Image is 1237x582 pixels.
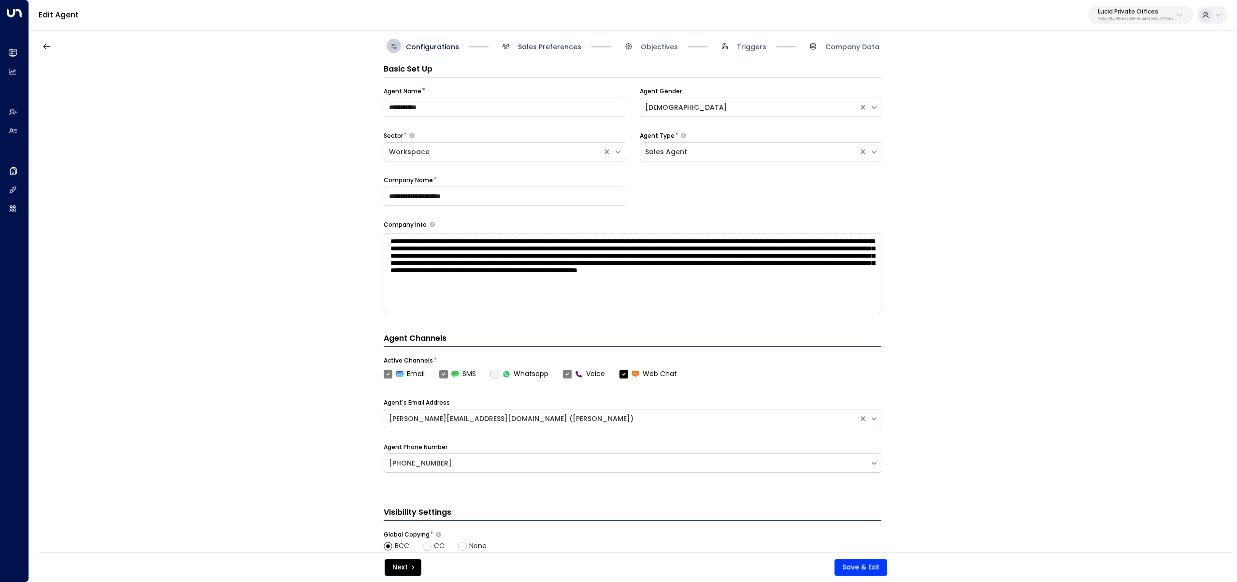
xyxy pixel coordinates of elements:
[409,132,415,139] button: Select whether your copilot will handle inquiries directly from leads or from brokers representin...
[645,102,854,113] div: [DEMOGRAPHIC_DATA]
[389,147,598,157] div: Workspace
[384,530,430,539] label: Global Copying
[395,541,409,551] span: BCC
[384,333,881,347] h4: Agent Channels
[834,559,887,576] button: Save & Exit
[681,132,686,139] button: Select whether your copilot will handle inquiries directly from leads or from brokers representin...
[640,87,682,96] label: Agent Gender
[384,443,447,451] label: Agent Phone Number
[518,42,581,52] span: Sales Preferences
[490,369,548,379] div: To activate this channel, please go to the Integrations page
[385,559,421,576] button: Next
[384,398,450,407] label: Agent's Email Address
[389,414,854,424] div: [PERSON_NAME][EMAIL_ADDRESS][DOMAIN_NAME] ([PERSON_NAME])
[1098,17,1174,21] p: 2e8ce2f4-f9a3-4c66-9e54-41e64d227c04
[825,42,879,52] span: Company Data
[640,131,675,140] label: Agent Type
[384,507,881,521] h3: Visibility Settings
[439,369,476,379] label: SMS
[469,541,487,551] span: None
[384,131,403,140] label: Sector
[384,87,421,96] label: Agent Name
[384,220,427,229] label: Company Info
[619,369,677,379] label: Web Chat
[384,356,433,365] label: Active Channels
[490,369,548,379] label: Whatsapp
[384,176,433,185] label: Company Name
[384,63,881,77] h3: Basic Set Up
[434,541,445,551] span: CC
[39,9,79,20] a: Edit Agent
[436,531,441,538] button: Choose whether the agent should include specific emails in the CC or BCC line of all outgoing ema...
[1088,6,1193,24] button: Lucid Private Offices2e8ce2f4-f9a3-4c66-9e54-41e64d227c04
[645,147,854,157] div: Sales Agent
[563,369,605,379] label: Voice
[430,222,435,227] button: Provide a brief overview of your company, including your industry, products or services, and any ...
[641,42,678,52] span: Objectives
[737,42,766,52] span: Triggers
[384,369,425,379] label: Email
[389,458,865,468] div: [PHONE_NUMBER]
[1098,9,1174,15] p: Lucid Private Offices
[406,42,459,52] span: Configurations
